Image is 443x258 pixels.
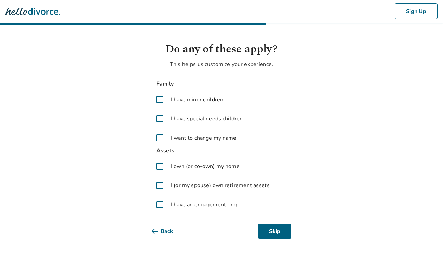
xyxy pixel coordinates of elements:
[171,115,243,123] span: I have special needs children
[395,3,438,19] button: Sign Up
[152,224,184,239] button: Back
[152,41,291,57] h1: Do any of these apply?
[171,181,270,190] span: I (or my spouse) own retirement assets
[171,95,223,104] span: I have minor children
[152,146,291,155] span: Assets
[171,201,237,209] span: I have an engagement ring
[152,60,291,68] p: This helps us customize your experience.
[171,134,237,142] span: I want to change my name
[258,224,291,239] button: Skip
[409,225,443,258] iframe: Chat Widget
[171,162,240,170] span: I own (or co-own) my home
[5,4,60,18] img: Hello Divorce Logo
[152,79,291,89] span: Family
